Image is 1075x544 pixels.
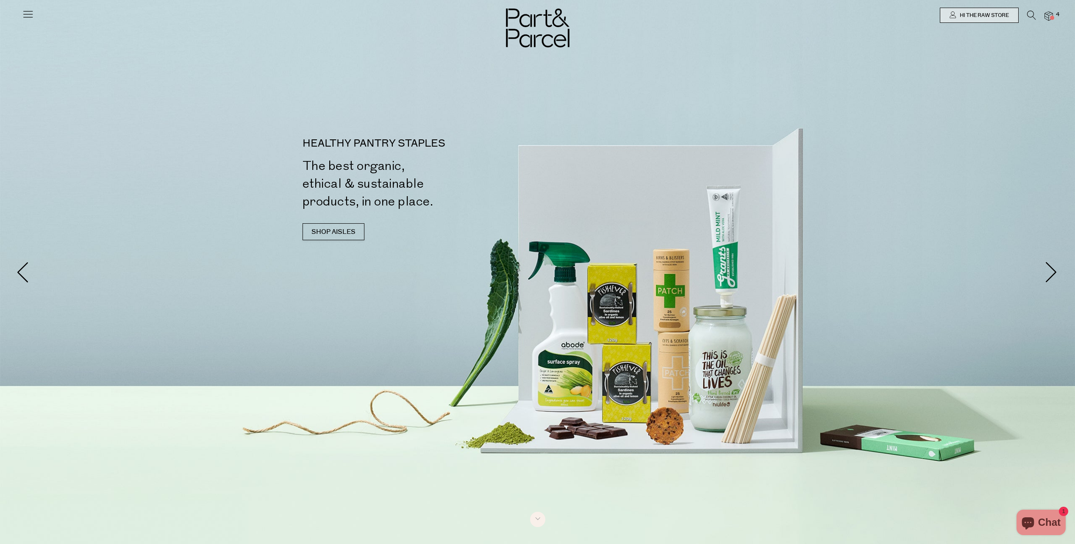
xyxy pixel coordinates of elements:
[303,139,541,149] p: HEALTHY PANTRY STAPLES
[1014,510,1068,537] inbox-online-store-chat: Shopify online store chat
[1044,11,1053,20] a: 4
[1054,11,1061,19] span: 4
[303,157,541,211] h2: The best organic, ethical & sustainable products, in one place.
[506,8,569,47] img: Part&Parcel
[940,8,1019,23] a: Hi the raw store
[303,223,364,240] a: SHOP AISLES
[958,12,1009,19] span: Hi the raw store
